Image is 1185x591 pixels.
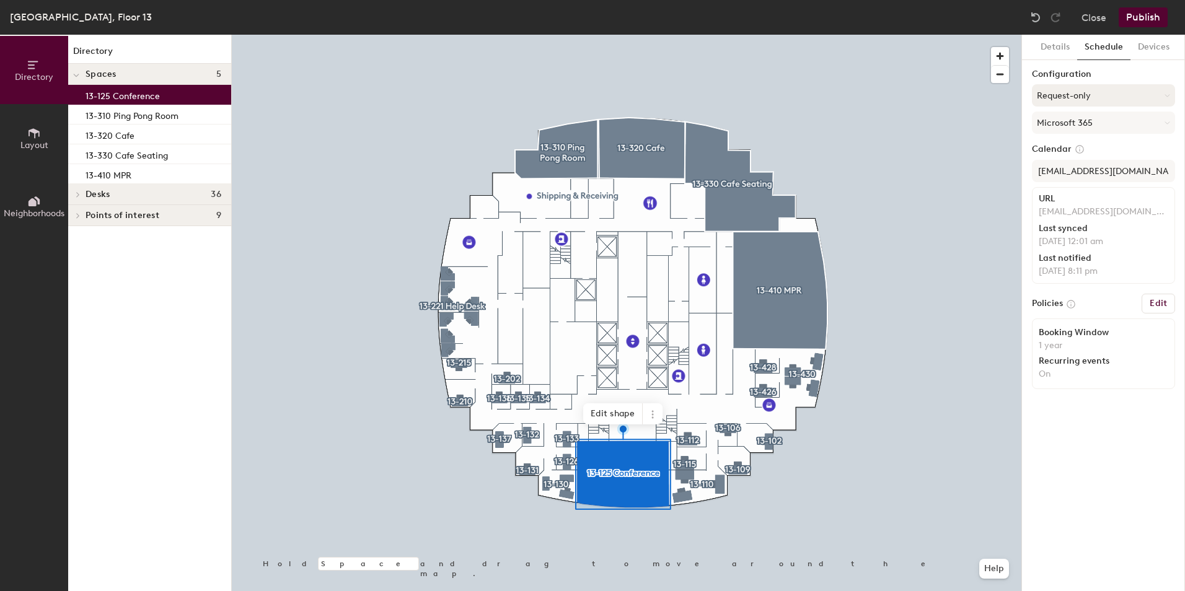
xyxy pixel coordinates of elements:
[86,87,160,102] p: 13-125 Conference
[1032,144,1175,155] label: Calendar
[1039,369,1168,380] p: On
[1142,294,1175,313] button: Edit
[216,69,221,79] span: 5
[1032,160,1175,182] input: Add calendar email
[1039,194,1168,204] div: URL
[1029,11,1042,24] img: Undo
[20,140,48,151] span: Layout
[1032,299,1063,309] label: Policies
[68,45,231,64] h1: Directory
[1032,84,1175,107] button: Request-only
[1033,35,1077,60] button: Details
[1119,7,1168,27] button: Publish
[1039,328,1168,338] div: Booking Window
[86,147,168,161] p: 13-330 Cafe Seating
[1032,112,1175,134] button: Microsoft 365
[1150,299,1167,309] h6: Edit
[1081,7,1106,27] button: Close
[211,190,221,199] span: 36
[216,211,221,221] span: 9
[86,211,159,221] span: Points of interest
[1039,266,1168,277] p: [DATE] 8:11 pm
[1039,224,1168,234] div: Last synced
[15,72,53,82] span: Directory
[86,127,134,141] p: 13-320 Cafe
[1049,11,1062,24] img: Redo
[979,559,1009,579] button: Help
[1032,69,1175,79] label: Configuration
[1130,35,1177,60] button: Devices
[86,167,131,181] p: 13-410 MPR
[86,190,110,199] span: Desks
[1039,236,1168,247] p: [DATE] 12:01 am
[86,69,117,79] span: Spaces
[1039,206,1168,217] p: [EMAIL_ADDRESS][DOMAIN_NAME]
[1039,253,1168,263] div: Last notified
[583,403,643,424] span: Edit shape
[1039,356,1168,366] div: Recurring events
[1077,35,1130,60] button: Schedule
[4,208,64,219] span: Neighborhoods
[1039,340,1168,351] p: 1 year
[10,9,152,25] div: [GEOGRAPHIC_DATA], Floor 13
[86,107,178,121] p: 13-310 Ping Pong Room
